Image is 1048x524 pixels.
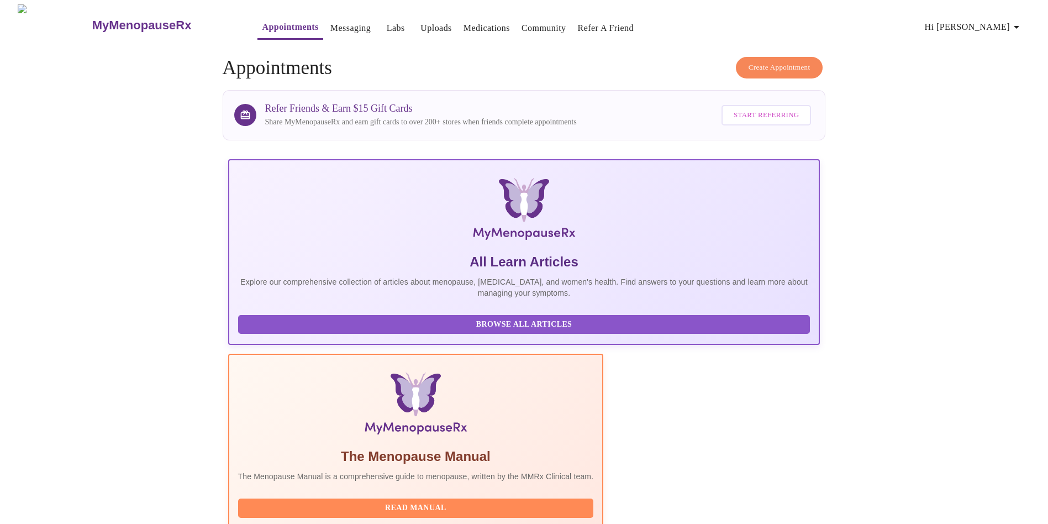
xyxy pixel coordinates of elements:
button: Start Referring [722,105,811,125]
a: Uploads [420,20,452,36]
button: Uploads [416,17,456,39]
a: Read Manual [238,502,597,512]
img: MyMenopauseRx Logo [327,178,722,244]
span: Browse All Articles [249,318,799,332]
button: Medications [459,17,514,39]
img: Menopause Manual [294,373,537,439]
img: MyMenopauseRx Logo [18,4,91,46]
p: Share MyMenopauseRx and earn gift cards to over 200+ stores when friends complete appointments [265,117,577,128]
h3: Refer Friends & Earn $15 Gift Cards [265,103,577,114]
h4: Appointments [223,57,826,79]
h5: All Learn Articles [238,253,810,271]
span: Start Referring [734,109,799,122]
a: Appointments [262,19,318,35]
button: Labs [378,17,413,39]
a: Messaging [330,20,371,36]
a: MyMenopauseRx [91,6,235,45]
button: Community [517,17,571,39]
h5: The Menopause Manual [238,448,594,465]
a: Browse All Articles [238,319,813,328]
button: Appointments [257,16,323,40]
p: The Menopause Manual is a comprehensive guide to menopause, written by the MMRx Clinical team. [238,471,594,482]
button: Messaging [326,17,375,39]
button: Refer a Friend [573,17,639,39]
button: Create Appointment [736,57,823,78]
a: Community [522,20,566,36]
p: Explore our comprehensive collection of articles about menopause, [MEDICAL_DATA], and women's hea... [238,276,810,298]
span: Read Manual [249,501,583,515]
span: Hi [PERSON_NAME] [925,19,1023,35]
button: Hi [PERSON_NAME] [920,16,1028,38]
a: Refer a Friend [578,20,634,36]
button: Browse All Articles [238,315,810,334]
a: Labs [387,20,405,36]
span: Create Appointment [749,61,810,74]
button: Read Manual [238,499,594,518]
h3: MyMenopauseRx [92,18,192,33]
a: Medications [464,20,510,36]
a: Start Referring [719,99,814,131]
